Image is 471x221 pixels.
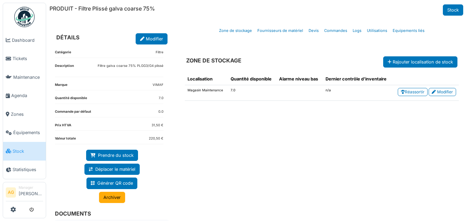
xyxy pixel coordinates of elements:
th: Dernier contrôle d'inventaire [323,73,392,85]
a: Archiver [99,192,125,203]
span: Tickets [13,55,43,62]
a: Utilisations [364,23,390,39]
a: AG Manager[PERSON_NAME] [6,185,43,201]
a: Tickets [3,50,46,68]
h6: DÉTAILS [56,34,79,41]
a: Stock [443,4,463,16]
th: Alarme niveau bas [276,73,323,85]
a: Fournisseurs de matériel [255,23,306,39]
a: Statistiques [3,161,46,179]
a: Zone de stockage [216,23,255,39]
dd: 0.0 [158,109,163,114]
img: Badge_color-CXgf-gQk.svg [14,7,35,27]
a: Prendre du stock [86,150,138,161]
a: Modifier [429,88,456,96]
div: Manager [19,185,43,190]
dt: Quantité disponible [55,96,87,104]
h6: DOCUMENTS [55,210,163,217]
a: Modifier [136,33,168,44]
a: Générer QR code [86,178,137,189]
dt: Marque [55,82,67,90]
th: Localisation [185,73,228,85]
a: Logs [350,23,364,39]
a: Equipements liés [390,23,427,39]
a: Dashboard [3,31,46,50]
a: Commandes [321,23,350,39]
dd: 7.0 [159,96,163,101]
span: Agenda [11,92,43,99]
a: Maintenance [3,68,46,87]
dd: VIMAF [153,82,163,88]
dt: Commande par défaut [55,109,91,117]
dt: Catégorie [55,50,71,58]
a: Agenda [3,87,46,105]
a: Réassortir [398,88,428,96]
a: Déplacer le matériel [84,164,140,175]
a: Stock [3,142,46,161]
td: Magasin Maintenance [185,85,228,101]
span: Stock [13,148,43,154]
a: Zones [3,105,46,124]
span: Statistiques [13,166,43,173]
h6: ZONE DE STOCKAGE [186,57,241,64]
li: [PERSON_NAME] [19,185,43,200]
dt: Valeur totale [55,136,76,144]
span: Dashboard [12,37,43,43]
td: 7.0 [228,85,276,101]
button: Rajouter localisation de stock [383,56,457,68]
dt: Description [55,63,74,77]
dt: Prix HTVA [55,123,71,131]
dd: 220,50 € [149,136,163,141]
span: Équipements [13,129,43,136]
td: n/a [323,85,392,101]
dd: 31,50 € [152,123,163,128]
span: Maintenance [13,74,43,80]
h6: PRODUIT - Filtre Plissé galva coarse 75% [50,5,155,12]
span: Zones [11,111,43,117]
a: Équipements [3,124,46,142]
a: Devis [306,23,321,39]
dd: Filtre [156,50,163,55]
li: AG [6,187,16,198]
p: Filtre galva coarse 75% PLGG3/G4 plissé [98,63,163,69]
th: Quantité disponible [228,73,276,85]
